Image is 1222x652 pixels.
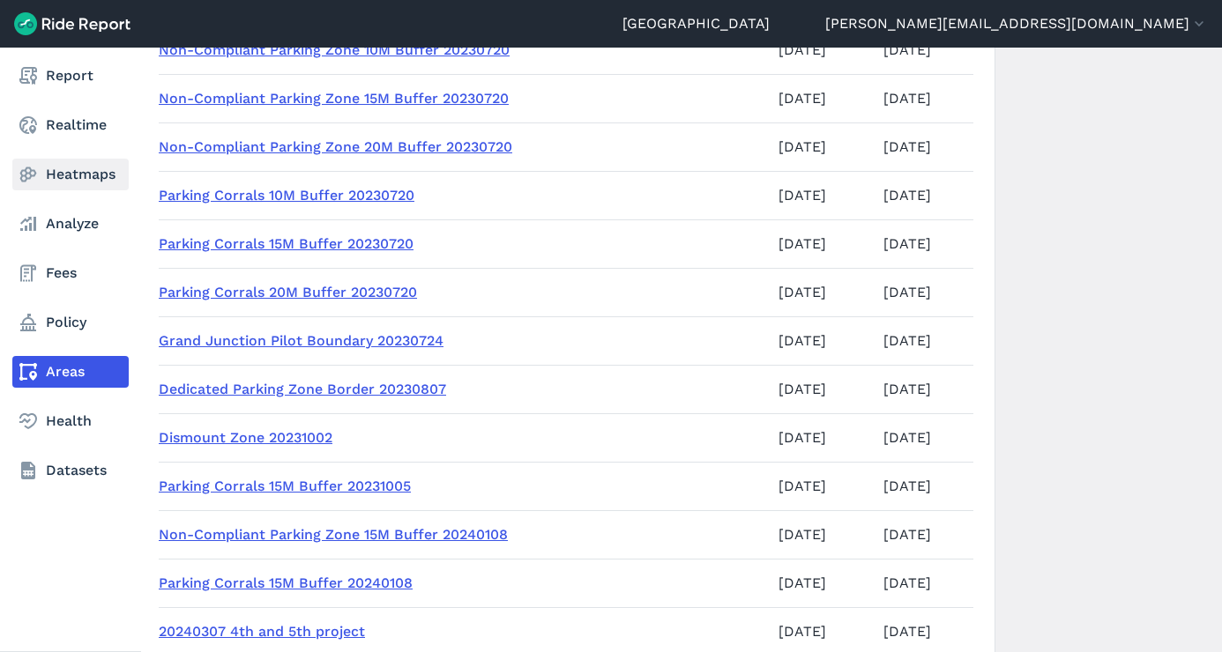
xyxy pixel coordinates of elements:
a: Dedicated Parking Zone Border 20230807 [159,381,446,397]
td: [DATE] [876,26,973,74]
td: [DATE] [771,268,876,316]
a: Non-Compliant Parking Zone 15M Buffer 20230720 [159,90,509,107]
td: [DATE] [876,413,973,462]
button: [PERSON_NAME][EMAIL_ADDRESS][DOMAIN_NAME] [825,13,1208,34]
a: Grand Junction Pilot Boundary 20230724 [159,332,443,349]
td: [DATE] [876,510,973,559]
a: Parking Corrals 20M Buffer 20230720 [159,284,417,300]
td: [DATE] [771,171,876,219]
a: Non-Compliant Parking Zone 20M Buffer 20230720 [159,138,512,155]
td: [DATE] [876,365,973,413]
td: [DATE] [876,219,973,268]
a: Parking Corrals 10M Buffer 20230720 [159,187,414,204]
a: Analyze [12,208,129,240]
a: Fees [12,257,129,289]
td: [DATE] [876,171,973,219]
td: [DATE] [771,365,876,413]
a: Parking Corrals 15M Buffer 20240108 [159,574,413,591]
a: Policy [12,307,129,338]
a: Report [12,60,129,92]
td: [DATE] [876,316,973,365]
td: [DATE] [771,122,876,171]
a: Non-Compliant Parking Zone 15M Buffer 20240108 [159,526,508,543]
a: Parking Corrals 15M Buffer 20230720 [159,235,414,252]
td: [DATE] [876,74,973,122]
td: [DATE] [771,316,876,365]
a: Heatmaps [12,159,129,190]
a: Areas [12,356,129,388]
a: Datasets [12,455,129,486]
a: Non-Compliant Parking Zone 10M Buffer 20230720 [159,41,510,58]
a: Parking Corrals 15M Buffer 20231005 [159,478,411,494]
a: 20240307 4th and 5th project [159,623,365,640]
td: [DATE] [771,413,876,462]
td: [DATE] [771,559,876,607]
img: Ride Report [14,12,130,35]
td: [DATE] [876,559,973,607]
a: Health [12,405,129,437]
td: [DATE] [876,268,973,316]
a: Realtime [12,109,129,141]
td: [DATE] [771,510,876,559]
a: Dismount Zone 20231002 [159,429,332,446]
td: [DATE] [771,219,876,268]
td: [DATE] [771,462,876,510]
td: [DATE] [876,122,973,171]
a: [GEOGRAPHIC_DATA] [622,13,770,34]
td: [DATE] [876,462,973,510]
td: [DATE] [771,74,876,122]
td: [DATE] [771,26,876,74]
